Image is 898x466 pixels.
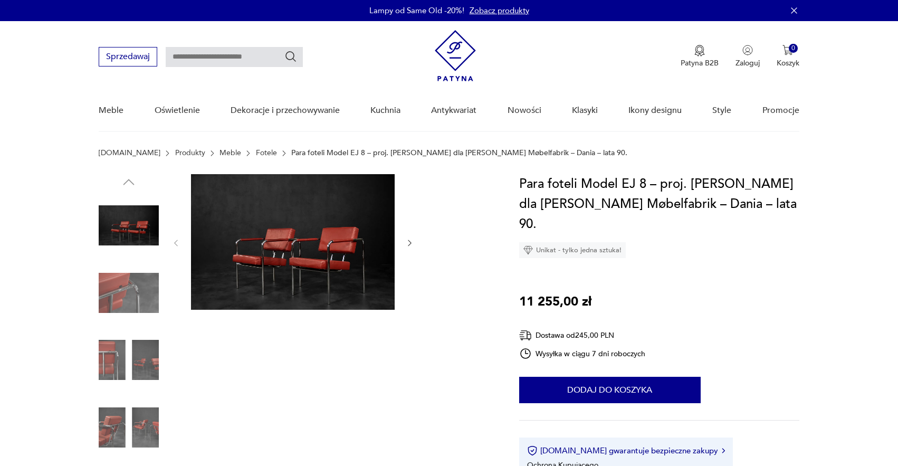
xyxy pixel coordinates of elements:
[470,5,529,16] a: Zobacz produkty
[99,47,157,66] button: Sprzedawaj
[681,58,719,68] p: Patyna B2B
[231,90,340,131] a: Dekoracje i przechowywanie
[519,377,701,403] button: Dodaj do koszyka
[762,90,799,131] a: Promocje
[742,45,753,55] img: Ikonka użytkownika
[789,44,798,53] div: 0
[99,54,157,61] a: Sprzedawaj
[782,45,793,55] img: Ikona koszyka
[435,30,476,81] img: Patyna - sklep z meblami i dekoracjami vintage
[519,329,532,342] img: Ikona dostawy
[155,90,200,131] a: Oświetlenie
[519,347,646,360] div: Wysyłka w ciągu 7 dni roboczych
[99,330,159,390] img: Zdjęcie produktu Para foteli Model EJ 8 – proj. Torben Skov dla Erik Jørgensen Møbelfabrik – Dani...
[681,45,719,68] a: Ikona medaluPatyna B2B
[191,174,395,310] img: Zdjęcie produktu Para foteli Model EJ 8 – proj. Torben Skov dla Erik Jørgensen Møbelfabrik – Dani...
[628,90,682,131] a: Ikony designu
[219,149,241,157] a: Meble
[681,45,719,68] button: Patyna B2B
[175,149,205,157] a: Produkty
[519,329,646,342] div: Dostawa od 245,00 PLN
[284,50,297,63] button: Szukaj
[99,195,159,255] img: Zdjęcie produktu Para foteli Model EJ 8 – proj. Torben Skov dla Erik Jørgensen Møbelfabrik – Dani...
[431,90,476,131] a: Antykwariat
[99,90,123,131] a: Meble
[722,448,725,453] img: Ikona strzałki w prawo
[508,90,541,131] a: Nowości
[99,149,160,157] a: [DOMAIN_NAME]
[694,45,705,56] img: Ikona medalu
[370,90,400,131] a: Kuchnia
[523,245,533,255] img: Ikona diamentu
[735,58,760,68] p: Zaloguj
[369,5,464,16] p: Lampy od Same Old -20%!
[291,149,627,157] p: Para foteli Model EJ 8 – proj. [PERSON_NAME] dla [PERSON_NAME] Møbelfabrik – Dania – lata 90.
[735,45,760,68] button: Zaloguj
[572,90,598,131] a: Klasyki
[519,242,626,258] div: Unikat - tylko jedna sztuka!
[519,292,591,312] p: 11 255,00 zł
[777,58,799,68] p: Koszyk
[527,445,725,456] button: [DOMAIN_NAME] gwarantuje bezpieczne zakupy
[256,149,277,157] a: Fotele
[519,174,799,234] h1: Para foteli Model EJ 8 – proj. [PERSON_NAME] dla [PERSON_NAME] Møbelfabrik – Dania – lata 90.
[527,445,538,456] img: Ikona certyfikatu
[99,397,159,458] img: Zdjęcie produktu Para foteli Model EJ 8 – proj. Torben Skov dla Erik Jørgensen Møbelfabrik – Dani...
[99,263,159,323] img: Zdjęcie produktu Para foteli Model EJ 8 – proj. Torben Skov dla Erik Jørgensen Møbelfabrik – Dani...
[777,45,799,68] button: 0Koszyk
[712,90,731,131] a: Style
